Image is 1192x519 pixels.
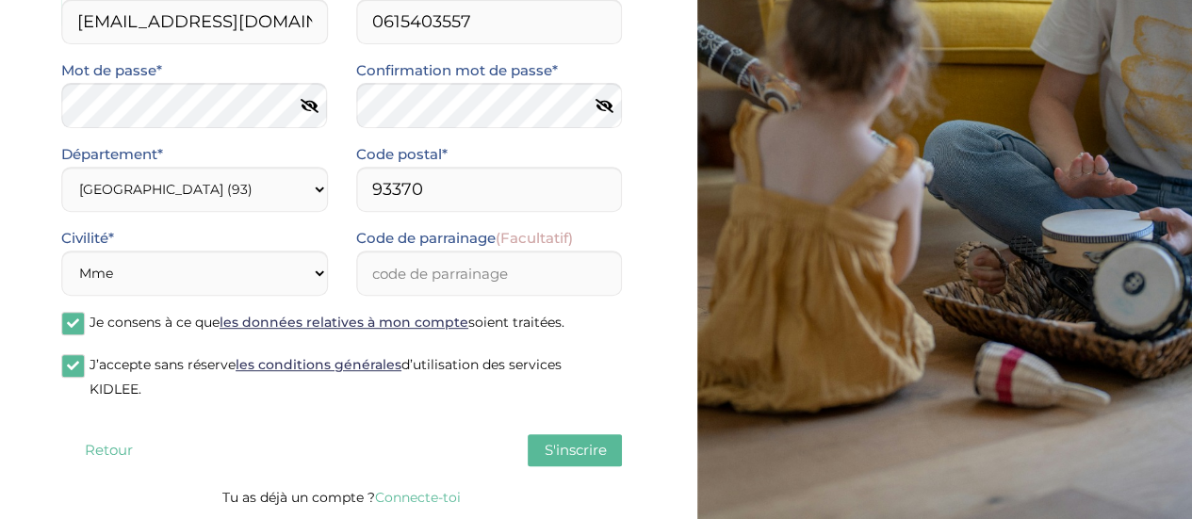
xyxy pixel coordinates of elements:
[356,226,573,251] label: Code de parrainage
[61,434,155,466] button: Retour
[356,142,448,167] label: Code postal*
[236,356,401,373] a: les conditions générales
[61,58,162,83] label: Mot de passe*
[356,58,558,83] label: Confirmation mot de passe*
[61,226,114,251] label: Civilité*
[61,485,622,510] p: Tu as déjà un compte ?
[90,356,562,397] span: J’accepte sans réserve d’utilisation des services KIDLEE.
[544,441,606,459] span: S'inscrire
[61,142,163,167] label: Département*
[528,434,622,466] button: S'inscrire
[375,489,461,506] a: Connecte-toi
[356,251,623,296] input: code de parrainage
[356,167,623,212] input: Code postal
[496,229,573,247] span: (Facultatif)
[90,314,564,331] span: Je consens à ce que soient traitées.
[220,314,468,331] a: les données relatives à mon compte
